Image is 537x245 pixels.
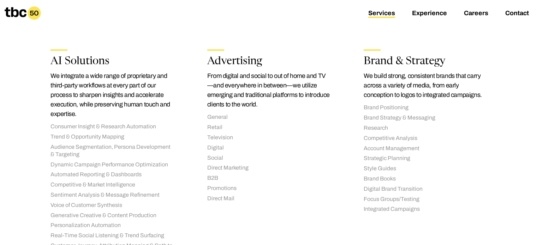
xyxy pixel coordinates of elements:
li: Promotions [207,185,330,192]
li: Digital Brand Transition [364,185,487,193]
li: Direct Marketing [207,164,330,172]
li: Brand Books [364,175,487,183]
a: Services [368,10,395,18]
li: Competitive & Market Intelligence [50,181,173,189]
li: Trend & Opportunity Mapping [50,133,173,141]
h2: Advertising [207,56,330,67]
li: Retail [207,124,330,131]
li: Automated Reporting & Dashboards [50,171,173,178]
li: Voice of Customer Synthesis [50,202,173,209]
h2: AI Solutions [50,56,173,67]
li: Real-Time Social Listening & Trend Surfacing [50,232,173,239]
li: General [207,114,330,121]
h2: Brand & Strategy [364,56,487,67]
li: Research [364,124,487,132]
li: Sentiment Analysis & Message Refinement [50,191,173,199]
li: Personalization Automation [50,222,173,229]
li: Dynamic Campaign Performance Optimization [50,161,173,169]
li: Digital [207,144,330,152]
li: B2B [207,174,330,182]
a: Experience [412,10,447,18]
a: Contact [505,10,529,18]
p: From digital and social to out of home and TV—and everywhere in between—we utilize emerging and t... [207,71,330,109]
li: Integrated Campaigns [364,206,487,213]
li: Style Guides [364,165,487,172]
li: Account Management [364,145,487,152]
li: Competitive Analysis [364,135,487,142]
li: Social [207,154,330,162]
li: Consumer Insight & Research Automation [50,123,173,130]
p: We integrate a wide range of proprietary and third-party workflows at every part of our process t... [50,71,173,119]
li: Brand Positioning [364,104,487,111]
li: Focus Groups/Testing [364,196,487,203]
p: We build strong, consistent brands that carry across a variety of media, from early conception to... [364,71,487,100]
li: Audience Segmentation, Persona Development & Targeting [50,143,173,158]
a: Careers [464,10,488,18]
li: Brand Strategy & Messaging [364,114,487,122]
li: Direct Mail [207,195,330,202]
li: Television [207,134,330,141]
li: Strategic Planning [364,155,487,162]
li: Generative Creative & Content Production [50,212,173,219]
